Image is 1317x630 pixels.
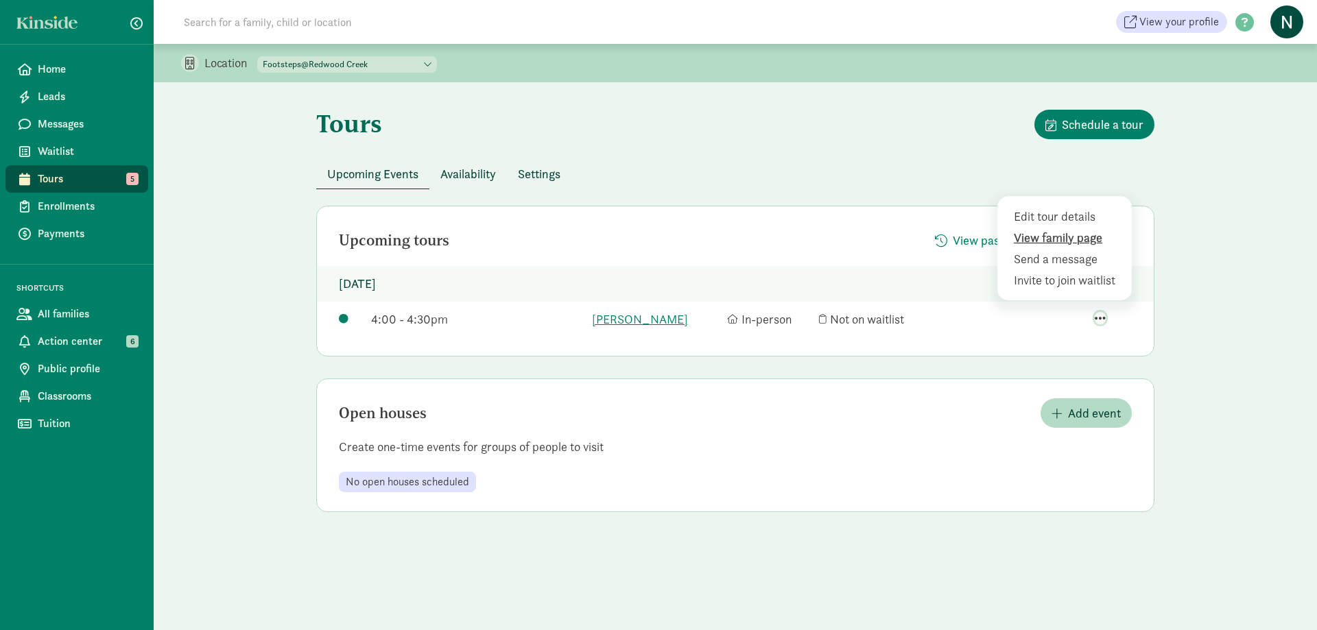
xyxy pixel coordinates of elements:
[1014,271,1120,289] div: Invite to join waitlist
[38,333,137,350] span: Action center
[38,226,137,242] span: Payments
[327,165,418,183] span: Upcoming Events
[339,232,449,249] h2: Upcoming tours
[819,310,947,328] div: Not on waitlist
[38,61,137,77] span: Home
[317,266,1154,302] p: [DATE]
[339,405,427,422] h2: Open houses
[1014,228,1120,247] div: View family page
[1041,398,1132,428] button: Add event
[5,56,148,83] a: Home
[1014,250,1120,268] div: Send a message
[316,110,382,137] h1: Tours
[5,328,148,355] a: Action center 6
[317,439,1154,455] p: Create one-time events for groups of people to visit
[176,8,560,36] input: Search for a family, child or location
[1062,115,1143,134] span: Schedule a tour
[440,165,496,183] span: Availability
[5,165,148,193] a: Tours 5
[126,173,139,185] span: 5
[5,220,148,247] a: Payments
[5,138,148,165] a: Waitlist
[38,116,137,132] span: Messages
[1116,11,1227,33] a: View your profile
[38,143,137,160] span: Waitlist
[38,361,137,377] span: Public profile
[507,159,571,189] button: Settings
[204,55,257,71] p: Location
[126,335,139,348] span: 6
[38,171,137,187] span: Tours
[1139,14,1219,30] span: View your profile
[5,83,148,110] a: Leads
[38,88,137,105] span: Leads
[429,159,507,189] button: Availability
[5,410,148,437] a: Tuition
[5,110,148,138] a: Messages
[592,310,720,328] a: [PERSON_NAME]
[38,415,137,432] span: Tuition
[1034,110,1154,139] button: Schedule a tour
[1014,207,1120,226] div: Edit tour details
[5,383,148,410] a: Classrooms
[5,355,148,383] a: Public profile
[5,193,148,220] a: Enrollments
[316,159,429,189] button: Upcoming Events
[518,165,560,183] span: Settings
[371,310,584,328] div: 4:00 - 4:30pm
[38,388,137,404] span: Classrooms
[346,476,469,488] span: No open houses scheduled
[38,198,137,215] span: Enrollments
[727,310,813,328] div: In-person
[1068,404,1121,422] span: Add event
[953,231,1034,250] span: View past tours
[924,233,1045,249] a: View past tours
[1248,564,1317,630] iframe: Chat Widget
[924,226,1045,255] button: View past tours
[38,306,137,322] span: All families
[5,300,148,328] a: All families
